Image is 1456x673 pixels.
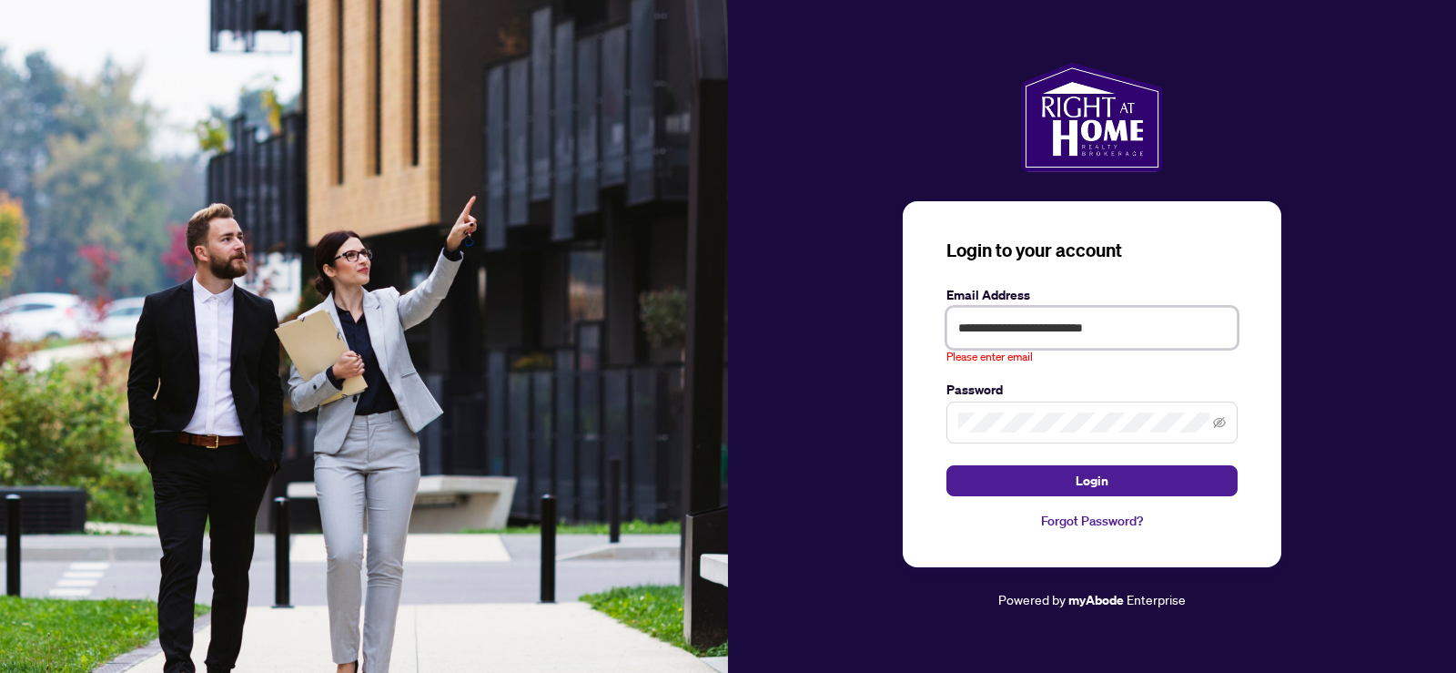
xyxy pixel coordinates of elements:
[998,591,1066,607] span: Powered by
[1076,466,1108,495] span: Login
[946,380,1238,400] label: Password
[1021,63,1162,172] img: ma-logo
[946,349,1033,366] span: Please enter email
[946,465,1238,496] button: Login
[1068,590,1124,610] a: myAbode
[946,511,1238,531] a: Forgot Password?
[1127,591,1186,607] span: Enterprise
[946,238,1238,263] h3: Login to your account
[946,285,1238,305] label: Email Address
[1213,416,1226,429] span: eye-invisible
